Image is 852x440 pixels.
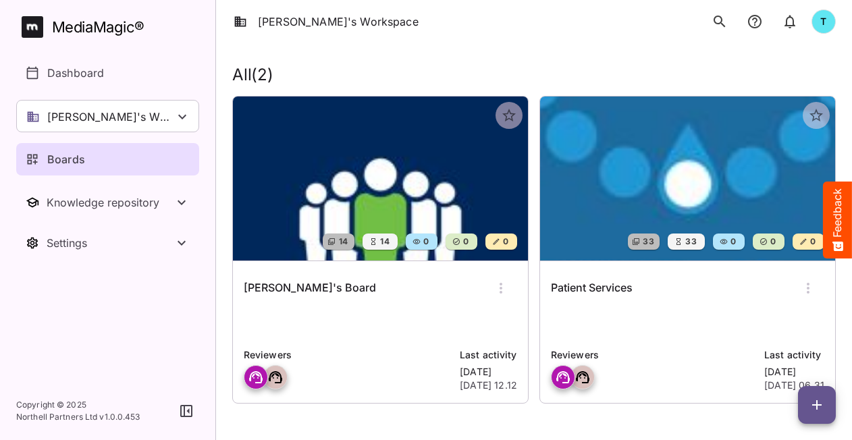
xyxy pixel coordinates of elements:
[47,236,174,250] div: Settings
[776,8,803,35] button: notifications
[502,235,508,248] span: 0
[47,151,85,167] p: Boards
[460,365,517,379] p: [DATE]
[379,235,390,248] span: 14
[232,65,836,85] h2: All ( 2 )
[16,227,199,259] button: Toggle Settings
[22,16,199,38] a: MediaMagic®
[641,235,654,248] span: 33
[16,411,140,423] p: Northell Partners Ltd v 1.0.0.453
[769,235,776,248] span: 0
[764,348,824,362] p: Last activity
[16,186,199,219] button: Toggle Knowledge repository
[244,279,376,297] h6: [PERSON_NAME]'s Board
[706,8,733,35] button: search
[233,97,528,260] img: John's Board
[47,109,174,125] p: [PERSON_NAME]'s Workspace
[422,235,429,248] span: 0
[16,57,199,89] a: Dashboard
[47,65,104,81] p: Dashboard
[684,235,697,248] span: 33
[16,186,199,219] nav: Knowledge repository
[16,399,140,411] p: Copyright © 2025
[823,182,852,258] button: Feedback
[729,235,736,248] span: 0
[16,143,199,175] a: Boards
[764,365,824,379] p: [DATE]
[244,348,452,362] p: Reviewers
[232,19,302,44] h1: Boards
[551,348,756,362] p: Reviewers
[809,235,816,248] span: 0
[338,235,348,248] span: 14
[460,379,517,392] p: [DATE] 12.12
[460,348,517,362] p: Last activity
[462,235,469,248] span: 0
[811,9,836,34] div: T
[540,97,835,260] img: Patient Services
[551,279,633,297] h6: Patient Services
[16,227,199,259] nav: Settings
[741,8,768,35] button: notifications
[52,16,144,38] div: MediaMagic ®
[47,196,174,209] div: Knowledge repository
[764,379,824,392] p: [DATE] 06.31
